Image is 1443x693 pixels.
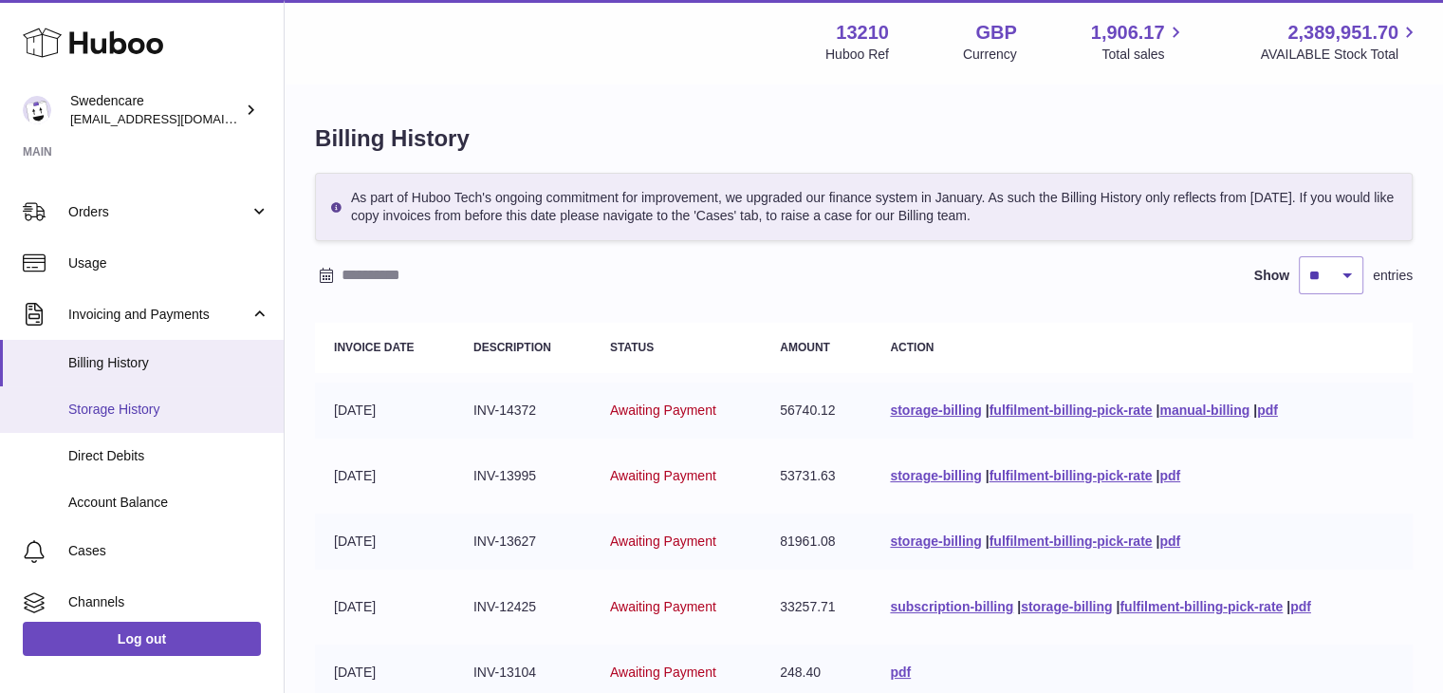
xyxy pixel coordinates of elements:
[68,401,269,419] span: Storage History
[890,403,981,418] a: storage-billing
[70,111,279,126] span: [EMAIL_ADDRESS][DOMAIN_NAME]
[1159,534,1180,549] a: pdf
[1253,403,1257,418] span: |
[990,403,1153,418] a: fulfilment-billing-pick-rate
[454,579,591,635] td: INV-12425
[315,123,1413,154] h1: Billing History
[610,341,654,354] strong: Status
[986,403,990,418] span: |
[315,514,454,570] td: [DATE]
[1116,599,1119,614] span: |
[1101,46,1186,64] span: Total sales
[890,665,911,680] a: pdf
[68,254,269,272] span: Usage
[68,203,250,221] span: Orders
[1287,20,1398,46] span: 2,389,951.70
[780,341,830,354] strong: Amount
[1260,20,1420,64] a: 2,389,951.70 AVAILABLE Stock Total
[315,579,454,635] td: [DATE]
[1286,599,1290,614] span: |
[1257,403,1278,418] a: pdf
[963,46,1017,64] div: Currency
[890,534,981,549] a: storage-billing
[68,494,269,512] span: Account Balance
[68,354,269,372] span: Billing History
[68,542,269,560] span: Cases
[315,173,1413,241] div: As part of Huboo Tech's ongoing commitment for improvement, we upgraded our finance system in Jan...
[334,341,414,354] strong: Invoice Date
[990,468,1153,483] a: fulfilment-billing-pick-rate
[23,622,261,656] a: Log out
[70,92,241,128] div: Swedencare
[1159,468,1180,483] a: pdf
[473,341,551,354] strong: Description
[975,20,1016,46] strong: GBP
[890,468,981,483] a: storage-billing
[761,514,871,570] td: 81961.08
[68,593,269,611] span: Channels
[1091,20,1165,46] span: 1,906.17
[23,96,51,124] img: internalAdmin-13210@internal.huboo.com
[1373,267,1413,285] span: entries
[1156,468,1159,483] span: |
[610,665,716,680] span: Awaiting Payment
[1260,46,1420,64] span: AVAILABLE Stock Total
[315,448,454,504] td: [DATE]
[1091,20,1187,64] a: 1,906.17 Total sales
[990,534,1153,549] a: fulfilment-billing-pick-rate
[1254,267,1289,285] label: Show
[1290,599,1311,614] a: pdf
[454,448,591,504] td: INV-13995
[610,468,716,483] span: Awaiting Payment
[1017,599,1021,614] span: |
[1156,403,1159,418] span: |
[986,468,990,483] span: |
[454,383,591,439] td: INV-14372
[986,534,990,549] span: |
[761,579,871,635] td: 33257.71
[1156,534,1159,549] span: |
[761,448,871,504] td: 53731.63
[1021,599,1112,614] a: storage-billing
[610,534,716,549] span: Awaiting Payment
[610,599,716,614] span: Awaiting Payment
[315,383,454,439] td: [DATE]
[68,306,250,324] span: Invoicing and Payments
[825,46,889,64] div: Huboo Ref
[1159,403,1249,418] a: manual-billing
[1119,599,1283,614] a: fulfilment-billing-pick-rate
[890,341,934,354] strong: Action
[761,383,871,439] td: 56740.12
[890,599,1013,614] a: subscription-billing
[454,514,591,570] td: INV-13627
[610,403,716,418] span: Awaiting Payment
[68,447,269,465] span: Direct Debits
[836,20,889,46] strong: 13210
